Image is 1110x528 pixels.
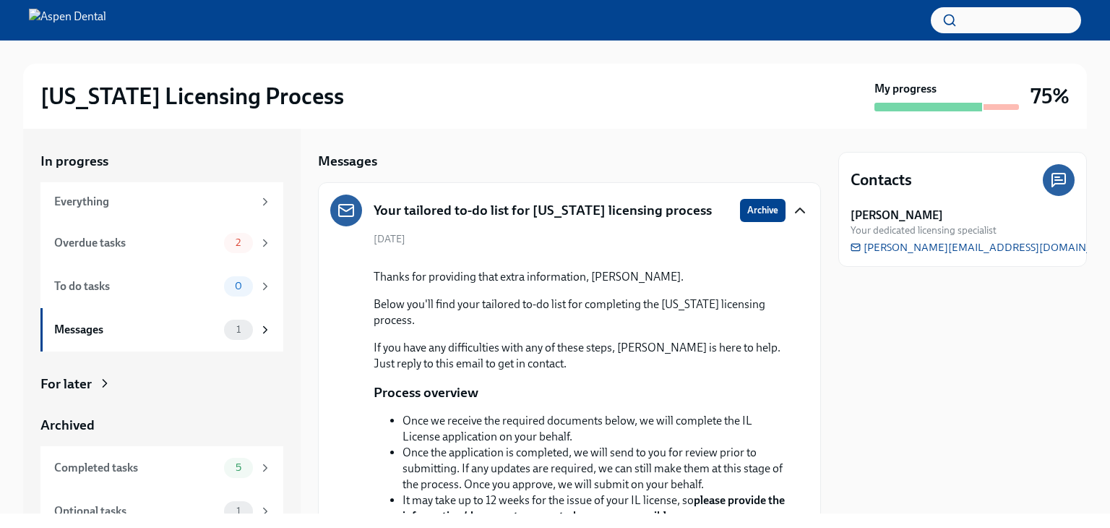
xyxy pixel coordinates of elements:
span: 2 [227,237,249,248]
p: Thanks for providing that extra information, [PERSON_NAME]. [374,269,786,285]
a: Archived [40,416,283,435]
h2: [US_STATE] Licensing Process [40,82,344,111]
a: In progress [40,152,283,171]
p: Process overview [374,383,478,402]
strong: [PERSON_NAME] [851,208,943,223]
span: Your dedicated licensing specialist [851,223,997,237]
div: Completed tasks [54,460,218,476]
div: Everything [54,194,253,210]
h3: 75% [1031,83,1070,109]
a: Overdue tasks2 [40,221,283,265]
span: 5 [227,462,250,473]
a: Everything [40,182,283,221]
span: [DATE] [374,232,405,246]
p: Below you'll find your tailored to-do list for completing the [US_STATE] licensing process. [374,297,786,328]
a: To do tasks0 [40,265,283,308]
p: If you have any difficulties with any of these steps, [PERSON_NAME] is here to help. Just reply t... [374,340,786,372]
li: Once we receive the required documents below, we will complete the IL License application on your... [403,413,786,445]
span: Archive [747,203,778,218]
div: For later [40,375,92,393]
h5: Messages [318,152,377,171]
div: Optional tasks [54,503,218,519]
a: Completed tasks5 [40,446,283,490]
div: Messages [54,322,218,338]
h4: Contacts [851,169,912,191]
img: Aspen Dental [29,9,106,32]
strong: My progress [874,81,937,97]
button: Archive [740,199,786,222]
a: For later [40,375,283,393]
div: Overdue tasks [54,235,218,251]
span: 0 [226,281,251,291]
li: Once the application is completed, we will send to you for review prior to submitting. If any upd... [403,445,786,493]
span: 1 [228,324,249,335]
li: It may take up to 12 weeks for the issue of your IL license, so [403,493,786,524]
h5: Your tailored to-do list for [US_STATE] licensing process [374,201,712,220]
div: To do tasks [54,278,218,294]
a: Messages1 [40,308,283,352]
span: 1 [228,506,249,516]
